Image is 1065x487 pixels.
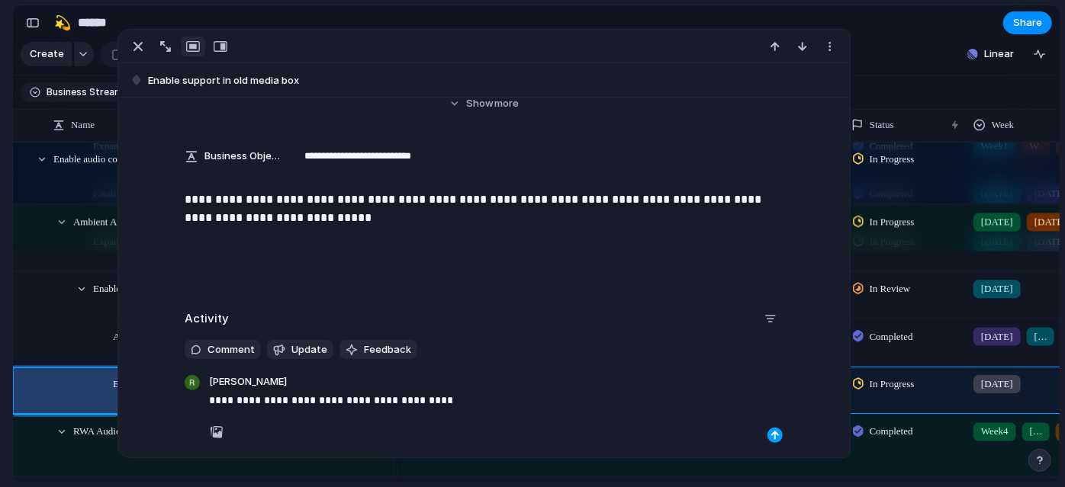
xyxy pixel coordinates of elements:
span: Create [30,46,64,62]
button: Comment [185,340,261,360]
span: In Review [870,281,911,296]
span: [DATE] [981,281,1013,296]
span: Enable support in old media box [93,279,222,296]
span: RWA Audio Annoucement [73,421,179,439]
span: Business Stream [47,85,123,99]
h2: Activity [185,310,229,328]
button: Linear [961,43,1020,66]
span: Enable support in old media box [148,73,842,88]
span: more [494,96,519,111]
span: Week4 [981,424,1009,439]
button: Share [1003,11,1052,34]
span: In Progress [870,152,915,167]
span: [PERSON_NAME] [209,374,287,391]
span: [DATE] [1030,424,1042,439]
span: Apk generation for testing [113,326,217,344]
span: Share [1013,15,1042,30]
span: [DATE] [981,214,1013,229]
span: Ensure output is even when operated via old & new media box [113,374,362,392]
span: Update [291,342,327,357]
span: Week [992,117,1014,133]
span: Completed [870,424,913,439]
span: In Progress [870,214,915,229]
span: Linear [984,46,1014,62]
span: Status [870,117,894,133]
span: [DATE] [1034,328,1047,344]
button: Showmore [185,90,783,117]
button: Create [21,42,72,66]
span: Show [466,96,494,111]
button: Feedback [339,340,417,360]
div: 💫 [54,12,71,33]
span: [DATE] [981,328,1013,344]
button: Update [267,340,333,360]
span: Name [71,117,95,133]
span: In Progress [870,376,915,392]
button: Enable support in old media box [125,69,842,93]
span: [DATE] [981,376,1013,392]
span: Business Objective [204,149,282,164]
span: Completed [870,328,913,344]
span: Feedback [364,342,411,357]
span: Comment [208,342,255,357]
button: 💫 [50,11,75,35]
span: Ambient Audio [73,212,135,229]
